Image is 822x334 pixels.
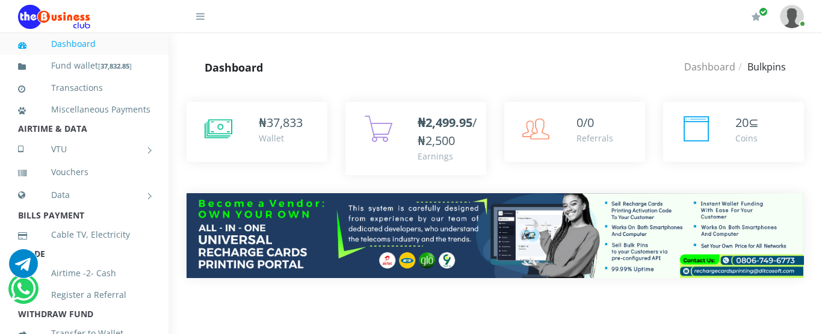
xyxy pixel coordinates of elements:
img: multitenant_rcp.png [187,193,804,278]
a: Airtime -2- Cash [18,259,150,287]
span: 37,833 [267,114,303,131]
a: Chat for support [11,283,36,303]
li: Bulkpins [735,60,786,74]
img: Logo [18,5,90,29]
img: User [780,5,804,28]
div: Earnings [418,150,477,162]
strong: Dashboard [205,60,263,75]
a: VTU [18,134,150,164]
a: Dashboard [18,30,150,58]
span: Renew/Upgrade Subscription [759,7,768,16]
div: Coins [735,132,759,144]
span: 20 [735,114,749,131]
div: ₦ [259,114,303,132]
i: Renew/Upgrade Subscription [752,12,761,22]
div: Referrals [576,132,613,144]
div: ⊆ [735,114,759,132]
a: Miscellaneous Payments [18,96,150,123]
a: Data [18,180,150,210]
a: Register a Referral [18,281,150,309]
b: ₦2,499.95 [418,114,472,131]
a: Fund wallet[37,832.85] [18,52,150,80]
a: ₦37,833 Wallet [187,102,327,162]
a: Chat for support [9,258,38,278]
span: 0/0 [576,114,594,131]
a: Cable TV, Electricity [18,221,150,249]
b: 37,832.85 [100,61,129,70]
a: ₦2,499.95/₦2,500 Earnings [345,102,486,175]
a: Vouchers [18,158,150,186]
small: [ ] [98,61,132,70]
a: Transactions [18,74,150,102]
a: 0/0 Referrals [504,102,645,162]
span: /₦2,500 [418,114,477,149]
a: Dashboard [684,60,735,73]
div: Wallet [259,132,303,144]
